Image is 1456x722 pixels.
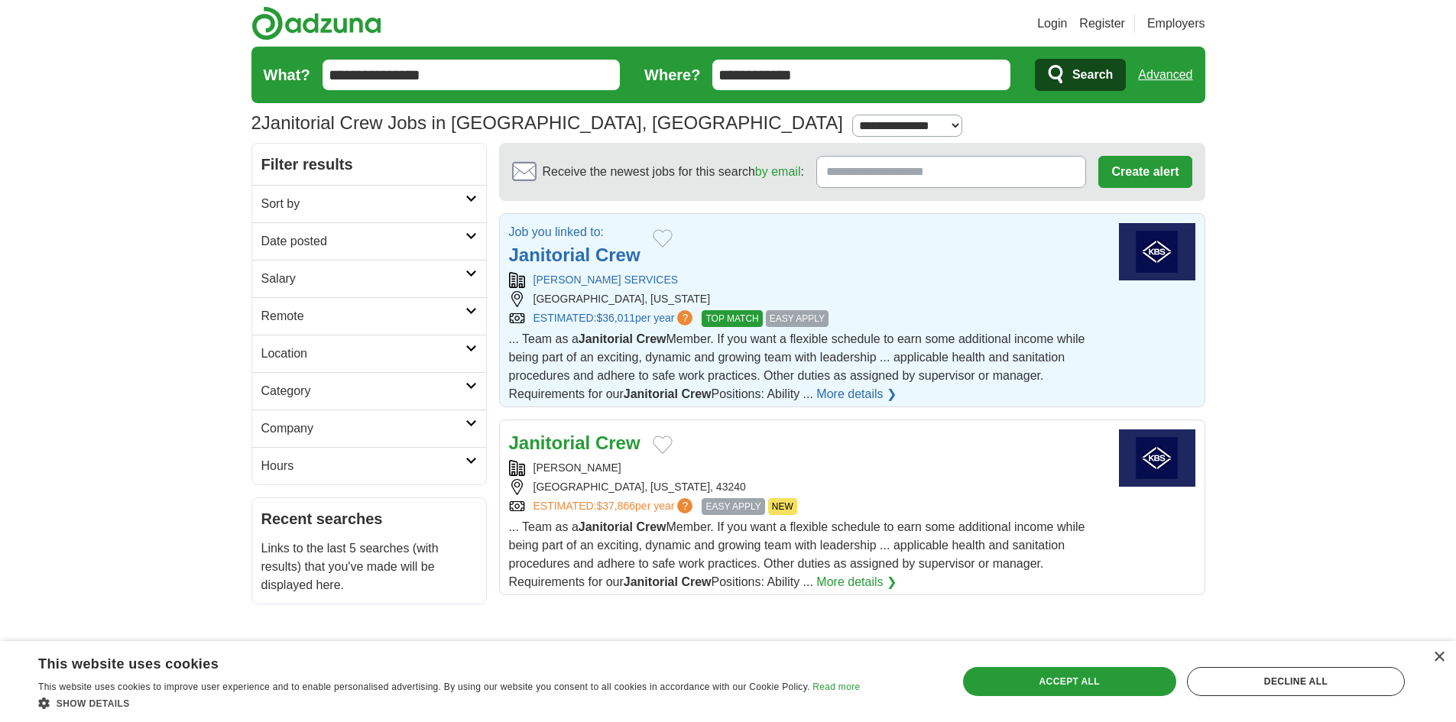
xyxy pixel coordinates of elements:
a: Salary [252,260,486,297]
span: NEW [768,498,797,515]
button: Create alert [1098,156,1192,188]
div: [GEOGRAPHIC_DATA], [US_STATE], 43240 [509,479,1107,495]
div: Close [1433,652,1445,663]
a: [PERSON_NAME] [533,461,621,474]
span: $37,866 [596,500,635,512]
button: Search [1035,59,1126,91]
span: ? [677,310,692,325]
a: [PERSON_NAME] SERVICES [533,274,679,286]
span: Search [1072,60,1113,90]
span: This website uses cookies to improve user experience and to enable personalised advertising. By u... [38,682,810,692]
h2: Date posted [261,232,465,251]
strong: Crew [681,387,711,400]
a: Date posted [252,222,486,260]
strong: Janitorial [624,575,678,588]
h2: Company [261,419,465,438]
span: 2 [251,109,261,137]
p: Job you linked to: [509,223,640,241]
strong: Janitorial [579,520,633,533]
span: Receive the newest jobs for this search : [543,163,804,181]
a: Remote [252,297,486,335]
h2: Hours [261,457,465,475]
strong: Crew [636,332,666,345]
a: ESTIMATED:$37,866per year? [533,498,696,515]
h2: Remote [261,307,465,325]
span: EASY APPLY [766,310,829,327]
a: Login [1037,15,1067,33]
h2: Salary [261,270,465,288]
strong: Crew [636,520,666,533]
strong: Janitorial [579,332,633,345]
strong: Crew [595,244,640,265]
img: Kellermeyer Bergensons Services logo [1119,429,1195,487]
h2: Sort by [261,195,465,213]
a: Janitorial Crew [509,432,640,453]
strong: Janitorial [509,432,591,453]
a: Advanced [1138,60,1192,90]
a: Janitorial Crew [509,244,640,265]
a: Employers [1147,15,1205,33]
strong: Crew [681,575,711,588]
a: Hours [252,447,486,484]
h2: Category [261,382,465,400]
a: by email [755,165,801,178]
strong: Crew [595,432,640,453]
a: Register [1079,15,1125,33]
button: Add to favorite jobs [653,229,673,248]
div: Show details [38,695,860,711]
label: Where? [644,63,700,86]
label: What? [264,63,310,86]
a: Read more, opens a new window [812,682,860,692]
strong: Janitorial [509,244,591,265]
span: EASY APPLY [702,498,764,515]
h2: Location [261,345,465,363]
a: More details ❯ [816,573,897,591]
div: Accept all [963,667,1176,696]
div: This website uses cookies [38,650,822,673]
h2: Recent searches [261,507,477,530]
span: Show details [57,698,130,709]
div: [GEOGRAPHIC_DATA], [US_STATE] [509,291,1107,307]
img: Adzuna logo [251,6,381,40]
p: Links to the last 5 searches (with results) that you've made will be displayed here. [261,539,477,594]
a: Location [252,335,486,372]
span: ... Team as a Member. If you want a flexible schedule to earn some additional income while being ... [509,332,1085,400]
img: Kellermeyer Bergensons Services logo [1119,223,1195,280]
span: TOP MATCH [702,310,762,327]
a: More details ❯ [816,385,897,403]
a: Category [252,372,486,410]
span: ... Team as a Member. If you want a flexible schedule to earn some additional income while being ... [509,520,1085,588]
a: Company [252,410,486,447]
span: ? [677,498,692,513]
button: Add to favorite jobs [653,435,673,454]
h2: Filter results [252,144,486,185]
a: Sort by [252,185,486,222]
h1: Janitorial Crew Jobs in [GEOGRAPHIC_DATA], [GEOGRAPHIC_DATA] [251,112,843,133]
a: ESTIMATED:$36,011per year? [533,310,696,327]
strong: Janitorial [624,387,678,400]
div: Decline all [1187,667,1405,696]
span: $36,011 [596,312,635,324]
